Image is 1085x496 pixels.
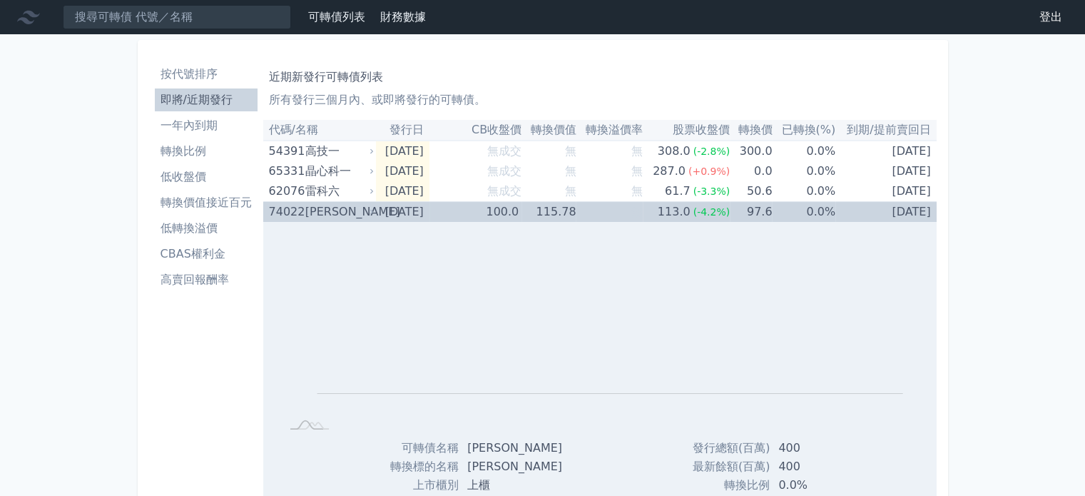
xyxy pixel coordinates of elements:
td: 50.6 [730,181,772,202]
td: 97.6 [730,202,772,223]
th: 股票收盤價 [643,120,730,141]
a: CBAS權利金 [155,243,258,265]
td: 可轉債名稱 [322,439,459,457]
span: 無成交 [487,184,521,198]
p: 所有發行三個月內、或即將發行的可轉債。 [269,91,931,108]
td: 300.0 [730,141,772,161]
div: 308.0 [655,141,693,161]
th: CB收盤價 [429,120,521,141]
td: [DATE] [835,181,936,202]
li: 轉換價值接近百元 [155,194,258,211]
h1: 近期新發行可轉債列表 [269,69,931,86]
a: 即將/近期發行 [155,88,258,111]
span: 無 [631,205,643,218]
div: 雷科六 [305,181,371,201]
div: 65331 [269,161,302,181]
td: 400 [770,457,877,476]
a: 低收盤價 [155,166,258,188]
td: 最新餘額(百萬) [678,457,770,476]
td: 0.0% [770,476,877,495]
td: [DATE] [376,202,429,223]
div: 113.0 [655,202,693,222]
div: 100.0 [483,202,521,222]
span: 無 [564,184,576,198]
td: 上櫃 [459,476,574,495]
span: (-2.8%) [693,146,730,157]
a: 按代號排序 [155,63,258,86]
td: [DATE] [376,141,429,161]
td: 0.0 [730,161,772,181]
li: 按代號排序 [155,66,258,83]
div: 61.7 [662,181,693,201]
th: 轉換價值 [521,120,576,141]
div: 287.0 [650,161,688,181]
th: 發行日 [376,120,429,141]
span: 無 [631,184,643,198]
td: [PERSON_NAME] [459,457,574,476]
td: [DATE] [376,181,429,202]
td: 上市櫃別 [322,476,459,495]
li: 即將/近期發行 [155,91,258,108]
td: [PERSON_NAME] [459,439,574,457]
li: 轉換比例 [155,143,258,160]
span: 無 [564,144,576,158]
a: 高賣回報酬率 [155,268,258,291]
div: [PERSON_NAME] [305,202,371,222]
td: [DATE] [376,161,429,181]
td: 0.0% [772,161,835,181]
th: 到期/提前賣回日 [835,120,936,141]
th: 代碼/名稱 [263,120,377,141]
td: 轉換比例 [678,476,770,495]
span: 無 [631,144,643,158]
li: 低收盤價 [155,168,258,186]
input: 搜尋可轉債 代號／名稱 [63,5,291,29]
a: 低轉換溢價 [155,217,258,240]
li: 高賣回報酬率 [155,271,258,288]
div: 74022 [269,202,302,222]
a: 轉換價值接近百元 [155,191,258,214]
td: [DATE] [835,202,936,223]
td: [DATE] [835,141,936,161]
div: 高技一 [305,141,371,161]
td: 0.0% [772,202,835,223]
span: (+0.9%) [688,166,730,177]
a: 轉換比例 [155,140,258,163]
td: 0.0% [772,141,835,161]
a: 財務數據 [380,10,426,24]
td: 發行總額(百萬) [678,439,770,457]
span: 無成交 [487,164,521,178]
td: 0.0% [772,181,835,202]
a: 可轉債列表 [308,10,365,24]
li: CBAS權利金 [155,246,258,263]
div: 62076 [269,181,302,201]
g: Chart [304,244,903,415]
th: 已轉換(%) [772,120,835,141]
div: 晶心科一 [305,161,371,181]
a: 一年內到期 [155,114,258,137]
li: 低轉換溢價 [155,220,258,237]
td: 400 [770,439,877,457]
td: 115.78 [521,202,576,223]
span: (-3.3%) [693,186,730,197]
th: 轉換溢價率 [576,120,642,141]
span: 無成交 [487,144,521,158]
li: 一年內到期 [155,117,258,134]
th: 轉換價 [730,120,772,141]
td: [DATE] [835,161,936,181]
span: (-4.2%) [693,206,730,218]
a: 登出 [1028,6,1074,29]
div: 54391 [269,141,302,161]
td: 轉換標的名稱 [322,457,459,476]
span: 無 [631,164,643,178]
span: 無 [564,164,576,178]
